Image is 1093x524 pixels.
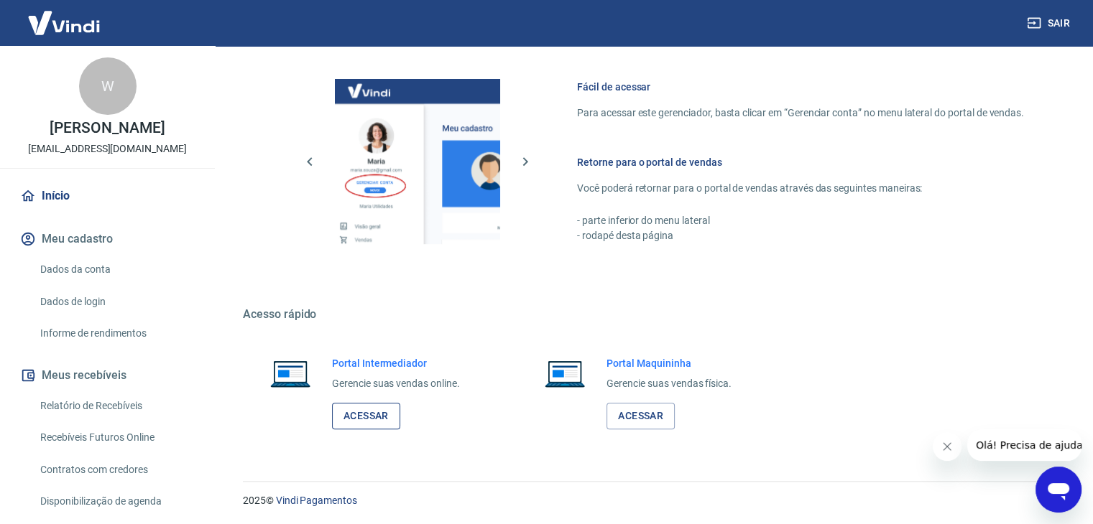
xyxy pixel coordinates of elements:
iframe: Mensagem da empresa [967,429,1082,461]
button: Meus recebíveis [17,360,198,391]
p: Você poderá retornar para o portal de vendas através das seguintes maneiras: [577,181,1024,196]
p: - parte inferior do menu lateral [577,213,1024,228]
p: Gerencie suas vendas online. [332,376,460,391]
iframe: Fechar mensagem [933,432,961,461]
a: Recebíveis Futuros Online [34,423,198,452]
img: Imagem da dashboard mostrando o botão de gerenciar conta na sidebar no lado esquerdo [335,79,500,244]
a: Contratos com credores [34,455,198,485]
a: Dados da conta [34,255,198,284]
a: Relatório de Recebíveis [34,391,198,421]
iframe: Botão para abrir a janela de mensagens [1036,467,1082,513]
a: Acessar [332,403,400,429]
p: Para acessar este gerenciador, basta clicar em “Gerenciar conta” no menu lateral do portal de ven... [577,106,1024,121]
a: Acessar [607,403,675,429]
p: [EMAIL_ADDRESS][DOMAIN_NAME] [28,141,187,156]
p: - rodapé desta página [577,228,1024,243]
img: Imagem de um notebook aberto [535,356,595,390]
a: Disponibilização de agenda [34,487,198,516]
p: Gerencie suas vendas física. [607,376,732,391]
img: Imagem de um notebook aberto [260,356,320,390]
a: Informe de rendimentos [34,319,198,348]
button: Meu cadastro [17,223,198,255]
img: Vindi [17,1,111,45]
a: Vindi Pagamentos [276,495,357,506]
h6: Fácil de acessar [577,80,1024,94]
a: Dados de login [34,287,198,317]
h6: Retorne para o portal de vendas [577,155,1024,169]
div: W [79,57,137,115]
h6: Portal Intermediador [332,356,460,370]
p: 2025 © [243,493,1059,508]
p: [PERSON_NAME] [50,121,165,136]
a: Início [17,180,198,212]
button: Sair [1024,10,1076,37]
span: Olá! Precisa de ajuda? [9,10,121,22]
h5: Acesso rápido [243,307,1059,322]
h6: Portal Maquininha [607,356,732,370]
